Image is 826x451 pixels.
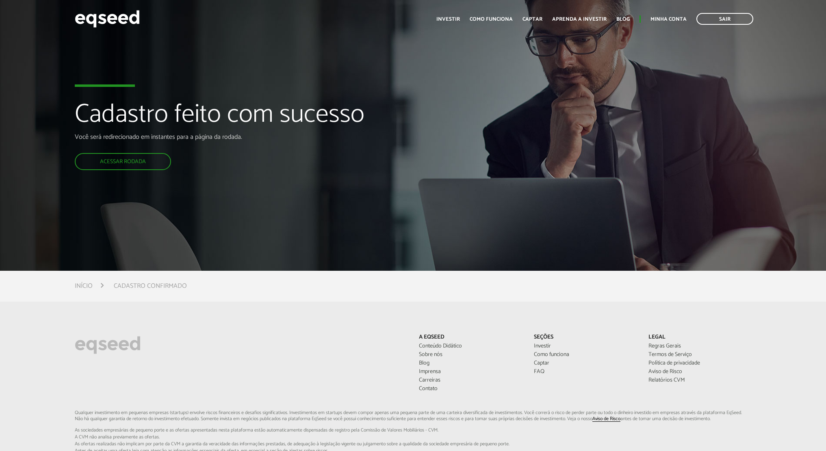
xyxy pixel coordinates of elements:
[552,17,607,22] a: Aprenda a investir
[75,435,751,440] span: A CVM não analisa previamente as ofertas.
[419,334,521,341] p: A EqSeed
[650,17,687,22] a: Minha conta
[534,369,636,375] a: FAQ
[648,352,751,358] a: Termos de Serviço
[75,283,93,289] a: Início
[534,352,636,358] a: Como funciona
[114,281,187,291] li: Cadastro confirmado
[470,17,513,22] a: Como funciona
[75,334,141,356] img: EqSeed Logo
[648,378,751,383] a: Relatórios CVM
[419,386,521,392] a: Contato
[75,8,140,30] img: EqSeed
[522,17,542,22] a: Captar
[648,334,751,341] p: Legal
[75,153,171,170] a: Acessar rodada
[75,133,476,141] p: Você será redirecionado em instantes para a página da rodada.
[616,17,630,22] a: Blog
[75,101,476,133] h1: Cadastro feito com sucesso
[534,360,636,366] a: Captar
[534,343,636,349] a: Investir
[419,369,521,375] a: Imprensa
[419,352,521,358] a: Sobre nós
[75,428,751,433] span: As sociedades empresárias de pequeno porte e as ofertas apresentadas nesta plataforma estão aut...
[648,343,751,349] a: Regras Gerais
[75,442,751,447] span: As ofertas realizadas não implicam por parte da CVM a garantia da veracidade das informações p...
[648,360,751,366] a: Política de privacidade
[592,416,620,422] a: Aviso de Risco
[648,369,751,375] a: Aviso de Risco
[696,13,753,25] a: Sair
[436,17,460,22] a: Investir
[534,334,636,341] p: Seções
[419,360,521,366] a: Blog
[419,378,521,383] a: Carreiras
[419,343,521,349] a: Conteúdo Didático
